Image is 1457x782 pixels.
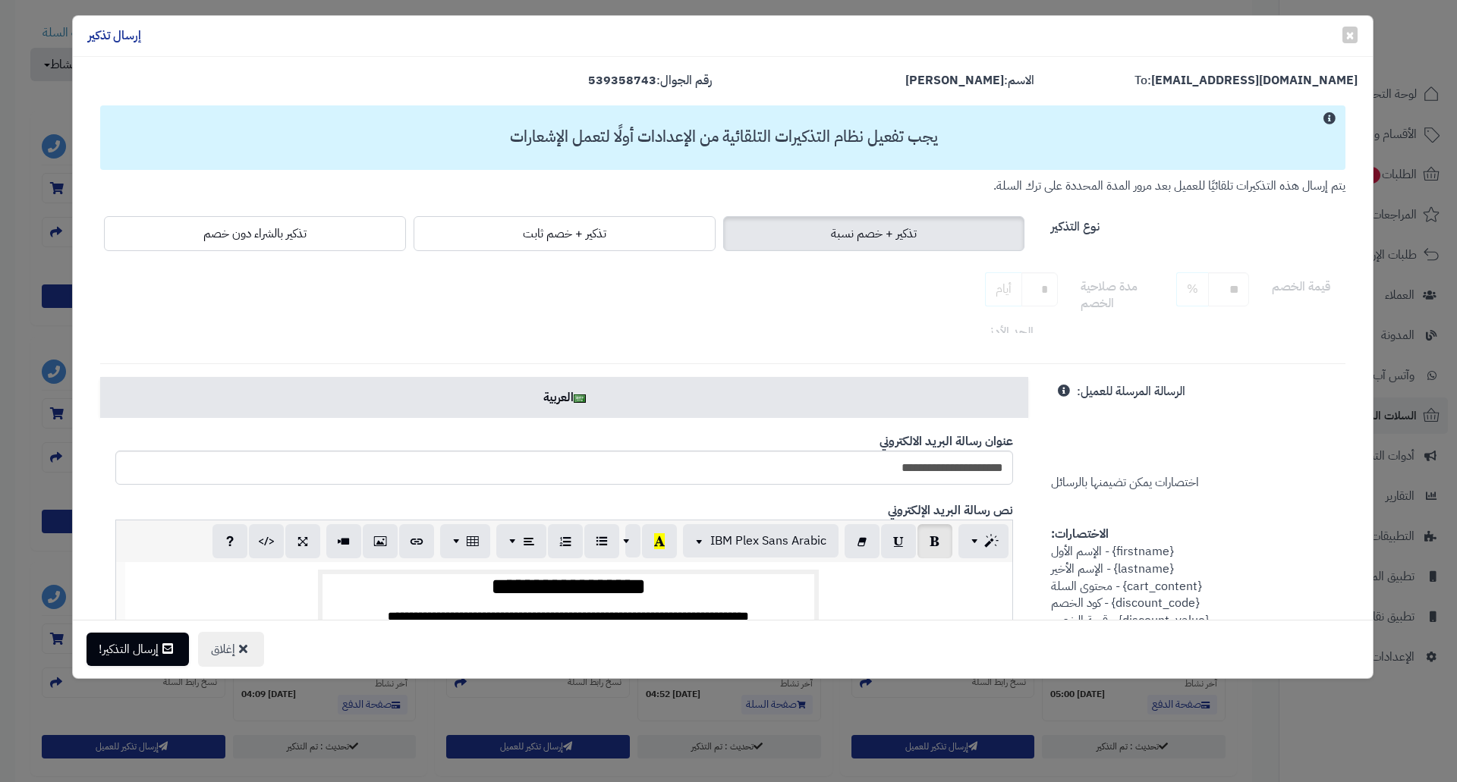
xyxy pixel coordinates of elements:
[993,177,1345,195] small: يتم إرسال هذه التذكيرات تلقائيًا للعميل بعد مرور المدة المحددة على ترك السلة.
[108,128,1339,146] h3: يجب تفعيل نظام التذكيرات التلقائية من الإعدادات أولًا لتعمل الإشعارات
[880,432,1013,451] b: عنوان رسالة البريد الالكتروني
[1051,525,1109,543] strong: الاختصارات:
[203,225,307,243] span: تذكير بالشراء دون خصم
[905,72,1034,90] label: الاسم:
[905,71,1004,90] strong: [PERSON_NAME]
[1272,272,1330,296] label: قيمة الخصم
[1077,377,1185,400] label: الرسالة المرسلة للعميل:
[985,272,1021,306] span: أيام
[88,27,141,45] h4: إرسال تذكير
[831,225,917,243] span: تذكير + خصم نسبة
[574,394,586,403] img: ar.png
[1051,382,1217,699] span: اختصارات يمكن تضيمنها بالرسائل {firstname} - الإسم الأول {lastname} - الإسم الأخير {cart_content}...
[100,377,1028,418] a: العربية
[1051,212,1100,236] label: نوع التذكير
[888,501,1013,520] b: نص رسالة البريد الإلكتروني
[985,318,1058,359] label: الحد الأدني لتطبيق الخصم
[198,632,264,667] button: إغلاق
[1345,24,1355,46] span: ×
[1151,71,1358,90] strong: [EMAIL_ADDRESS][DOMAIN_NAME]
[1081,272,1153,313] label: مدة صلاحية الخصم
[1187,280,1198,298] span: %
[588,72,712,90] label: رقم الجوال:
[588,71,656,90] strong: 539358743
[87,633,189,666] button: إرسال التذكير!
[523,225,606,243] span: تذكير + خصم ثابت
[1134,72,1358,90] label: To:
[710,532,826,550] span: IBM Plex Sans Arabic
